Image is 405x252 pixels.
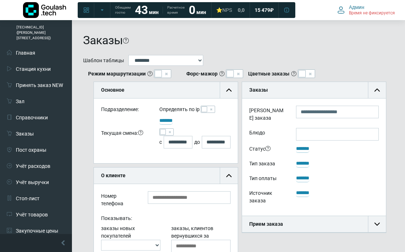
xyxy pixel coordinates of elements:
div: Тип заказа [244,159,291,170]
b: Форс-мажор [186,70,218,78]
div: Тип оплаты [244,174,291,185]
b: Режим маршрутизации [88,70,146,78]
div: Показывать: [96,214,236,225]
span: NPS [222,7,232,13]
button: Админ Время не фиксируется [333,3,399,18]
img: collapse [226,87,232,93]
span: 0,0 [238,7,245,13]
div: Номер телефона [96,191,142,210]
span: мин [196,9,206,15]
b: Цветные заказы [248,70,290,78]
img: collapse [374,87,380,93]
span: Расчетное время [167,5,185,15]
div: с до [159,136,230,148]
img: Логотип компании Goulash.tech [23,2,66,18]
strong: 43 [135,3,148,17]
div: ⭐ [216,7,232,13]
div: Статус [244,144,291,155]
strong: 0 [189,3,195,17]
div: Текущая смена: [96,128,154,148]
label: [PERSON_NAME] заказа [244,106,291,124]
a: Обещаем гостю 43 мин Расчетное время 0 мин [111,4,210,17]
span: мин [149,9,159,15]
h1: Заказы [83,33,123,47]
a: ⭐NPS 0,0 [212,4,249,17]
span: Админ [349,4,364,10]
b: Прием заказа [249,221,283,227]
a: 15 479 ₽ [250,4,278,17]
img: collapse [374,221,380,227]
span: ₽ [270,7,274,13]
span: Время не фиксируется [349,10,395,16]
span: 15 479 [255,7,270,13]
div: Подразделение: [96,106,154,116]
label: Шаблон таблицы [83,57,124,64]
img: collapse [226,173,232,178]
b: О клиенте [101,173,126,178]
label: Определять по ip [159,106,200,113]
b: Основное [101,87,124,93]
div: Источник заказа [244,188,291,207]
span: Обещаем гостю [115,5,131,15]
label: Блюдо [244,128,291,141]
b: Заказы [249,87,268,93]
